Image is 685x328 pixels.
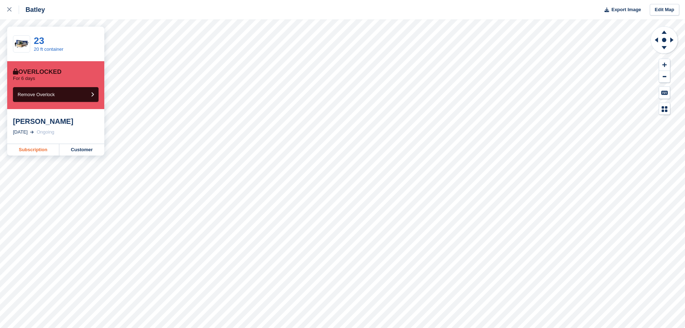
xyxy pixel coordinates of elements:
[659,71,670,83] button: Zoom Out
[13,68,61,76] div: Overlocked
[7,144,59,156] a: Subscription
[13,76,35,81] p: For 6 days
[659,87,670,99] button: Keyboard Shortcuts
[13,117,99,126] div: [PERSON_NAME]
[13,129,28,136] div: [DATE]
[659,59,670,71] button: Zoom In
[30,131,34,134] img: arrow-right-light-icn-cde0832a797a2874e46488d9cf13f60e5c3a73dbe684e267c42b8395dfbc2abf.svg
[659,103,670,115] button: Map Legend
[37,129,54,136] div: Ongoing
[18,92,55,97] span: Remove Overlock
[600,4,641,16] button: Export Image
[611,6,641,13] span: Export Image
[34,35,44,46] a: 23
[650,4,679,16] a: Edit Map
[13,38,30,50] img: 20-ft-container%20(11).jpg
[59,144,104,156] a: Customer
[19,5,45,14] div: Batley
[34,46,63,52] a: 20 ft container
[13,87,99,102] button: Remove Overlock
